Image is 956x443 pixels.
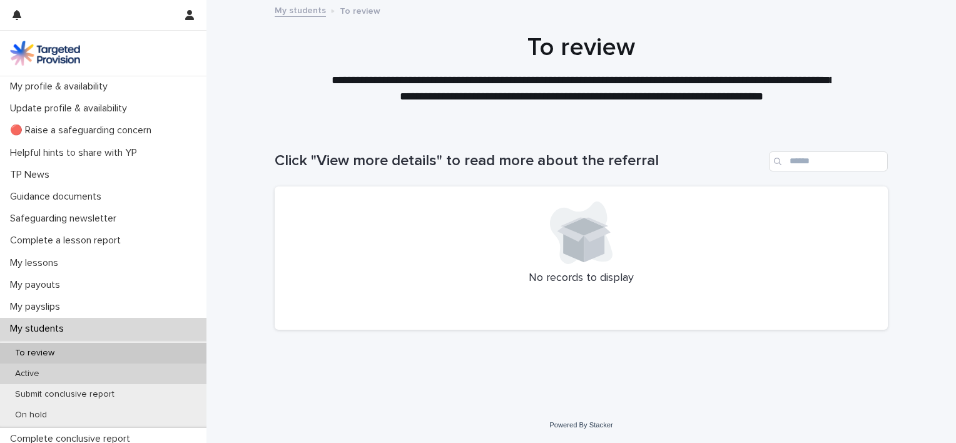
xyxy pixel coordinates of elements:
[769,151,888,171] input: Search
[275,152,764,170] h1: Click "View more details" to read more about the referral
[5,213,126,225] p: Safeguarding newsletter
[5,169,59,181] p: TP News
[5,369,49,379] p: Active
[5,235,131,247] p: Complete a lesson report
[5,103,137,115] p: Update profile & availability
[275,3,326,17] a: My students
[5,323,74,335] p: My students
[5,147,147,159] p: Helpful hints to share with YP
[5,389,125,400] p: Submit conclusive report
[290,272,873,285] p: No records to display
[5,191,111,203] p: Guidance documents
[5,410,57,420] p: On hold
[340,3,380,17] p: To review
[5,279,70,291] p: My payouts
[5,301,70,313] p: My payslips
[275,33,888,63] h1: To review
[5,348,64,359] p: To review
[5,81,118,93] p: My profile & availability
[10,41,80,66] img: M5nRWzHhSzIhMunXDL62
[5,125,161,136] p: 🔴 Raise a safeguarding concern
[5,257,68,269] p: My lessons
[549,421,613,429] a: Powered By Stacker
